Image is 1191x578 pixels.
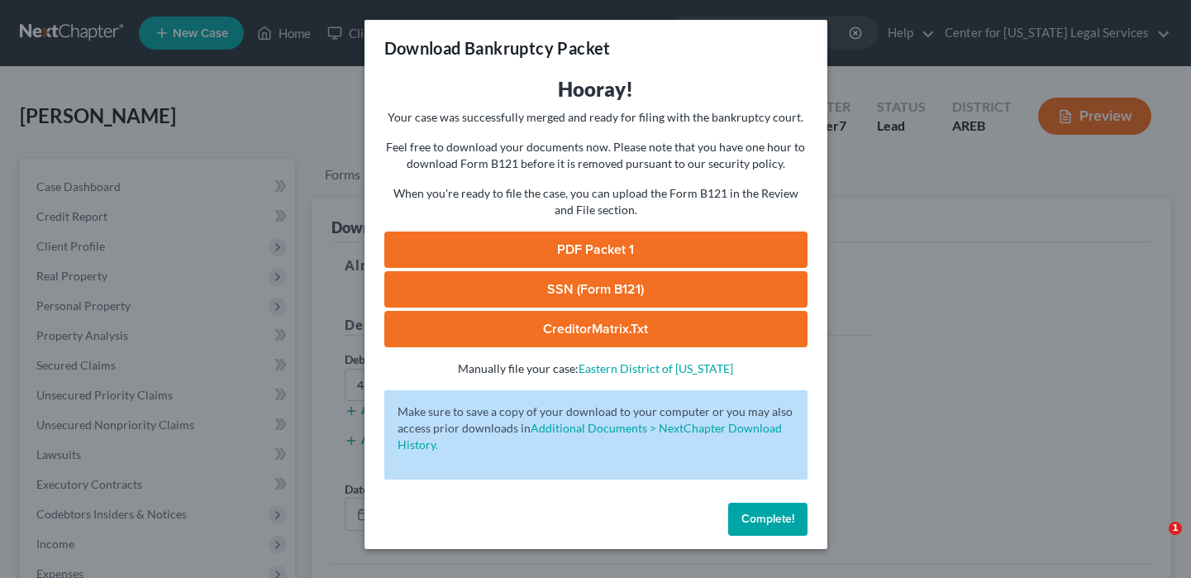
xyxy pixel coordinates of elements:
a: Eastern District of [US_STATE] [579,361,733,375]
a: Additional Documents > NextChapter Download History. [398,421,782,451]
p: Your case was successfully merged and ready for filing with the bankruptcy court. [384,109,807,126]
span: 1 [1169,522,1182,535]
button: Complete! [728,503,807,536]
a: CreditorMatrix.txt [384,311,807,347]
span: Complete! [741,512,794,526]
p: Make sure to save a copy of your download to your computer or you may also access prior downloads in [398,404,794,453]
iframe: Intercom live chat [1135,522,1174,561]
h3: Hooray! [384,76,807,103]
h3: Download Bankruptcy Packet [384,36,611,60]
a: SSN (Form B121) [384,271,807,308]
p: Manually file your case: [384,361,807,377]
p: When you're ready to file the case, you can upload the Form B121 in the Review and File section. [384,185,807,218]
a: PDF Packet 1 [384,232,807,268]
p: Feel free to download your documents now. Please note that you have one hour to download Form B12... [384,139,807,172]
